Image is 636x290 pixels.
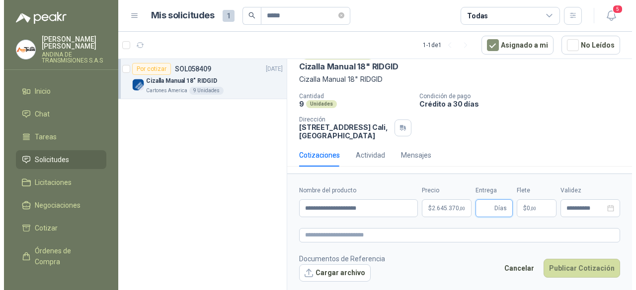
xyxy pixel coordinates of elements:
[114,59,283,99] a: Por cotizarSOL058409[DATE] Company LogoCizalla Manual 18" RIDGIDCartones America9 Unidades
[334,11,340,20] span: close-circle
[556,186,616,195] label: Validez
[31,245,93,267] span: Órdenes de Compra
[12,150,102,169] a: Solicitudes
[463,10,484,21] div: Todas
[142,76,213,86] p: Cizalla Manual 18" RIDGID
[608,4,619,14] span: 5
[12,82,102,101] a: Inicio
[472,186,509,195] label: Entrega
[31,223,54,233] span: Cotizar
[526,206,532,211] span: ,00
[490,200,503,217] span: Días
[415,100,624,108] p: Crédito a 30 días
[219,10,231,22] span: 1
[262,64,279,74] p: [DATE]
[513,199,553,217] p: $ 0,00
[519,205,523,211] span: $
[38,36,102,50] p: [PERSON_NAME] [PERSON_NAME]
[12,12,63,24] img: Logo peakr
[12,173,102,192] a: Licitaciones
[31,131,53,142] span: Tareas
[142,87,183,95] p: Cartones America
[419,37,470,53] div: 1 - 1 de 1
[12,127,102,146] a: Tareas
[352,150,381,161] div: Actividad
[128,79,140,91] img: Company Logo
[295,74,616,85] p: Cizalla Manual 18" RIDGID
[31,177,68,188] span: Licitaciones
[185,87,220,95] div: 9 Unidades
[598,7,616,25] button: 5
[31,200,77,211] span: Negociaciones
[31,109,46,119] span: Chat
[415,93,624,100] p: Condición de pago
[334,12,340,18] span: close-circle
[295,100,300,108] p: 9
[12,196,102,215] a: Negociaciones
[495,259,536,278] button: Cancelar
[12,241,102,271] a: Órdenes de Compra
[428,205,461,211] span: 2.645.370
[557,36,616,55] button: No Leídos
[12,40,31,59] img: Company Logo
[171,65,207,72] p: SOL058409
[31,154,65,165] span: Solicitudes
[418,199,468,217] p: $2.645.370,00
[295,93,407,100] p: Cantidad
[513,186,553,195] label: Flete
[418,186,468,195] label: Precio
[12,105,102,123] a: Chat
[523,205,532,211] span: 0
[31,86,47,97] span: Inicio
[477,36,550,55] button: Asignado a mi
[295,264,367,282] button: Cargar archivo
[295,123,387,140] p: [STREET_ADDRESS] Cali , [GEOGRAPHIC_DATA]
[12,219,102,237] a: Cotizar
[295,116,387,123] p: Dirección
[302,100,333,108] div: Unidades
[397,150,427,161] div: Mensajes
[295,61,395,72] p: Cizalla Manual 18" RIDGID
[295,150,336,161] div: Cotizaciones
[244,12,251,19] span: search
[147,8,211,23] h1: Mis solicitudes
[540,259,616,278] button: Publicar Cotización
[455,206,461,211] span: ,00
[295,186,414,195] label: Nombre del producto
[128,63,167,75] div: Por cotizar
[38,52,102,63] p: ANDINA DE TRANSMISIONES S.A.S
[295,253,381,264] p: Documentos de Referencia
